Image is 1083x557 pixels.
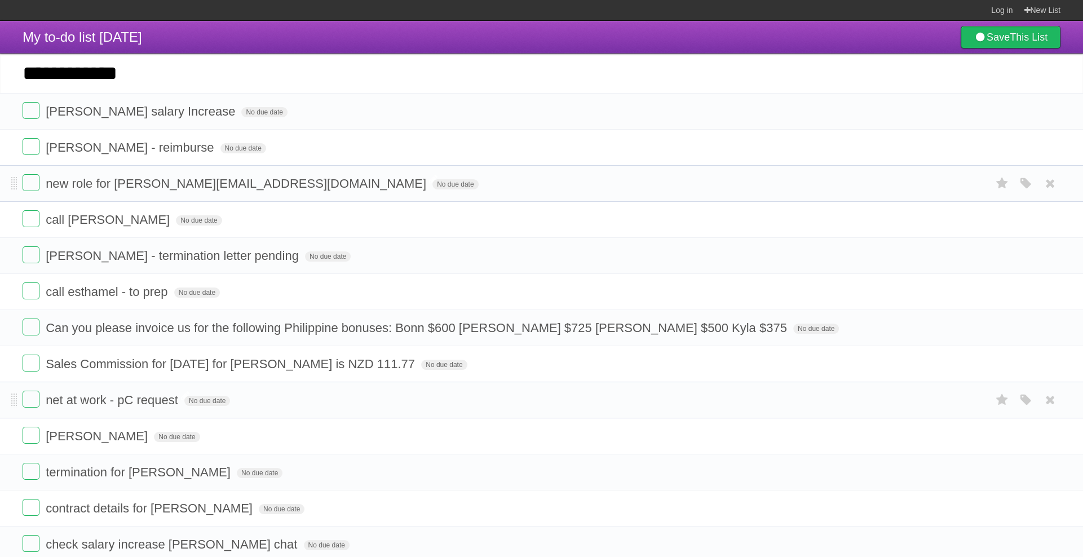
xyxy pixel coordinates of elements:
[46,393,181,407] span: net at work - pC request
[23,246,39,263] label: Done
[23,138,39,155] label: Done
[23,535,39,552] label: Done
[154,432,200,442] span: No due date
[46,140,216,154] span: [PERSON_NAME] - reimburse
[23,29,142,45] span: My to-do list [DATE]
[304,540,350,550] span: No due date
[46,104,238,118] span: [PERSON_NAME] salary Increase
[992,391,1013,409] label: Star task
[23,355,39,372] label: Done
[421,360,467,370] span: No due date
[46,213,173,227] span: call [PERSON_NAME]
[23,102,39,119] label: Done
[23,319,39,335] label: Done
[241,107,287,117] span: No due date
[793,324,839,334] span: No due date
[46,429,151,443] span: [PERSON_NAME]
[305,251,351,262] span: No due date
[1010,32,1047,43] b: This List
[46,249,302,263] span: [PERSON_NAME] - termination letter pending
[237,468,282,478] span: No due date
[184,396,230,406] span: No due date
[23,499,39,516] label: Done
[23,463,39,480] label: Done
[176,215,222,226] span: No due date
[23,282,39,299] label: Done
[23,427,39,444] label: Done
[23,174,39,191] label: Done
[992,174,1013,193] label: Star task
[23,210,39,227] label: Done
[46,176,429,191] span: new role for [PERSON_NAME][EMAIL_ADDRESS][DOMAIN_NAME]
[174,288,220,298] span: No due date
[46,357,418,371] span: Sales Commission for [DATE] for [PERSON_NAME] is NZD 111.77
[220,143,266,153] span: No due date
[259,504,304,514] span: No due date
[46,537,300,551] span: check salary increase [PERSON_NAME] chat
[961,26,1060,48] a: SaveThis List
[432,179,478,189] span: No due date
[23,391,39,408] label: Done
[46,501,255,515] span: contract details for [PERSON_NAME]
[46,285,170,299] span: call esthamel - to prep
[46,321,790,335] span: Can you please invoice us for the following Philippine bonuses: Bonn $600 [PERSON_NAME] $725 [PER...
[46,465,233,479] span: termination for [PERSON_NAME]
